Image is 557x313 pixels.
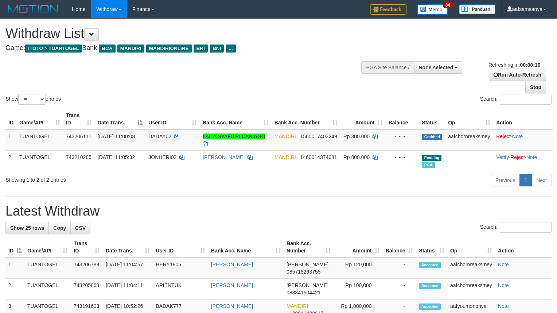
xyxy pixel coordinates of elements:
[480,94,552,105] label: Search:
[5,130,16,151] td: 1
[200,109,272,130] th: Bank Acc. Name: activate to sort column ascending
[287,282,328,288] span: [PERSON_NAME]
[419,65,453,70] span: None selected
[194,45,208,53] span: BRI
[71,237,103,258] th: Trans ID: activate to sort column ascending
[445,130,493,151] td: aafchornreaksmey
[66,134,91,139] span: 743206111
[16,109,63,130] th: Game/API: activate to sort column ascending
[385,109,419,130] th: Balance
[488,62,540,68] span: Refreshing in:
[272,109,340,130] th: Bank Acc. Number: activate to sort column ascending
[5,173,227,183] div: Showing 1 to 2 of 2 entries
[370,4,406,15] img: Feedback.jpg
[103,258,153,279] td: [DATE] 11:04:57
[53,225,66,231] span: Copy
[16,130,63,151] td: TUANTOGEL
[95,109,146,130] th: Date Trans.: activate to sort column descending
[334,237,383,258] th: Amount: activate to sort column ascending
[18,94,46,105] select: Showentries
[98,134,135,139] span: [DATE] 11:00:08
[5,45,364,52] h4: Game: Bank:
[334,279,383,300] td: Rp 100,000
[66,154,91,160] span: 743210285
[419,109,445,130] th: Status
[208,237,284,258] th: Bank Acc. Name: activate to sort column ascending
[48,222,71,234] a: Copy
[5,222,49,234] a: Show 25 rows
[496,154,509,160] a: Verify
[388,154,416,161] div: - - -
[447,237,495,258] th: Op: activate to sort column ascending
[24,237,71,258] th: Game/API: activate to sort column ascending
[383,279,416,300] td: -
[287,269,320,275] span: Copy 085718263755 to clipboard
[211,262,253,267] a: [PERSON_NAME]
[5,150,16,171] td: 2
[531,174,552,186] a: Next
[498,262,509,267] a: Note
[24,258,71,279] td: TUANTOGEL
[98,154,135,160] span: [DATE] 11:05:32
[5,109,16,130] th: ID
[153,258,208,279] td: HERY1906
[287,262,328,267] span: [PERSON_NAME]
[383,237,416,258] th: Balance: activate to sort column ascending
[343,134,370,139] span: Rp 300.000
[5,258,24,279] td: 1
[498,303,509,309] a: Note
[284,237,334,258] th: Bank Acc. Number: activate to sort column ascending
[145,109,200,130] th: User ID: activate to sort column ascending
[343,154,370,160] span: Rp 800.000
[388,133,416,140] div: - - -
[300,134,337,139] span: Copy 1560017403249 to clipboard
[493,109,553,130] th: Action
[417,4,448,15] img: Button%20Memo.svg
[447,258,495,279] td: aafchornreaksmey
[5,94,61,105] label: Show entries
[146,45,192,53] span: MANDIRIONLINE
[495,237,552,258] th: Action
[500,222,552,233] input: Search:
[340,109,386,130] th: Amount: activate to sort column ascending
[422,155,441,161] span: Pending
[75,225,86,231] span: CSV
[16,150,63,171] td: TUANTOGEL
[489,69,546,81] a: Run Auto-Refresh
[416,237,447,258] th: Status: activate to sort column ascending
[5,204,552,219] h1: Latest Withdraw
[70,222,90,234] a: CSV
[226,45,235,53] span: ...
[383,258,416,279] td: -
[520,62,540,68] strong: 00:00:10
[211,282,253,288] a: [PERSON_NAME]
[445,109,493,130] th: Op: activate to sort column ascending
[287,290,320,295] span: Copy 083841604421 to clipboard
[103,279,153,300] td: [DATE] 11:04:11
[510,154,525,160] a: Reject
[99,45,115,53] span: BCA
[493,130,553,151] td: ·
[10,225,44,231] span: Show 25 rows
[334,258,383,279] td: Rp 120,000
[71,258,103,279] td: 743206789
[491,174,520,186] a: Previous
[210,45,224,53] span: BNI
[274,154,296,160] span: MANDIRI
[148,154,176,160] span: JONHERI03
[148,134,171,139] span: DADAY02
[422,134,442,140] span: Grabbed
[211,303,253,309] a: [PERSON_NAME]
[496,134,511,139] a: Reject
[153,237,208,258] th: User ID: activate to sort column ascending
[422,162,435,168] span: Marked by aafyoumonoriya
[525,81,546,93] a: Stop
[419,304,441,310] span: Accepted
[419,262,441,268] span: Accepted
[25,45,82,53] span: ITOTO > TUANTOGEL
[5,237,24,258] th: ID: activate to sort column descending
[5,26,364,41] h1: Withdraw List
[63,109,95,130] th: Trans ID: activate to sort column ascending
[300,154,337,160] span: Copy 1460014374081 to clipboard
[500,94,552,105] input: Search:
